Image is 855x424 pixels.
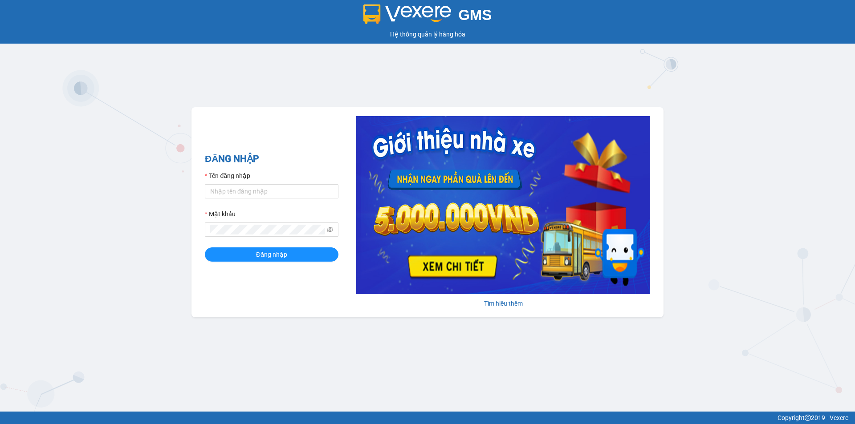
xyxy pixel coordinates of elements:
div: Copyright 2019 - Vexere [7,413,848,423]
input: Tên đăng nhập [205,184,338,198]
span: GMS [458,7,492,23]
div: Tìm hiểu thêm [356,299,650,308]
img: banner-0 [356,116,650,294]
span: copyright [805,415,811,421]
span: Đăng nhập [256,250,287,259]
label: Tên đăng nhập [205,171,250,181]
img: logo 2 [363,4,452,24]
label: Mật khẩu [205,209,236,219]
a: GMS [363,13,492,20]
div: Hệ thống quản lý hàng hóa [2,29,853,39]
span: eye-invisible [327,226,333,233]
input: Mật khẩu [210,225,325,234]
h2: ĐĂNG NHẬP [205,152,338,166]
button: Đăng nhập [205,247,338,262]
